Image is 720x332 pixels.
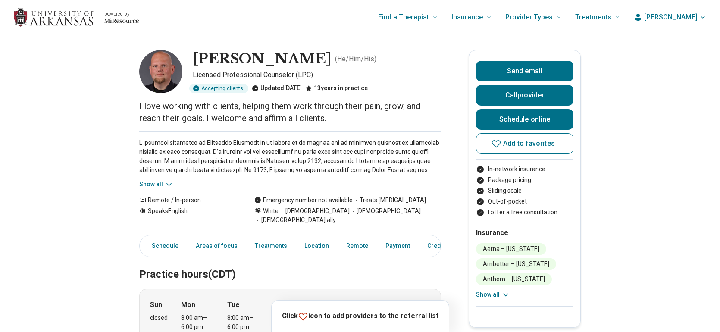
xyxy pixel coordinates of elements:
ul: Payment options [476,165,573,217]
li: Ambetter – [US_STATE] [476,258,556,270]
img: Cody Davis, Licensed Professional Counselor (LPC) [139,50,182,93]
div: 8:00 am – 6:00 pm [181,313,214,332]
strong: Sat [413,300,423,310]
button: Add to favorites [476,133,573,154]
a: Schedule [141,237,184,255]
a: Location [299,237,334,255]
div: closed [150,313,168,323]
a: Home page [14,3,139,31]
button: Send email [476,61,573,81]
p: I love working with clients, helping them work through their pain, grow, and reach their goals. I... [139,100,441,124]
strong: Sun [150,300,162,310]
button: Show all [139,180,173,189]
span: [PERSON_NAME] [644,12,698,22]
strong: Thu [320,300,332,310]
div: 13 years in practice [305,84,368,93]
div: 8:00 am – 6:00 pm [227,313,260,332]
strong: Mon [181,300,195,310]
li: I offer a free consultation [476,208,573,217]
span: Treats [MEDICAL_DATA] [353,196,426,205]
h2: Practice hours (CDT) [139,247,441,282]
a: Credentials [422,237,465,255]
p: ( He/Him/His ) [335,54,376,64]
div: Updated [DATE] [252,84,302,93]
li: In-network insurance [476,165,573,174]
span: Insurance [451,11,483,23]
strong: Fri [366,300,375,310]
div: Speaks English [139,207,237,225]
a: Remote [341,237,373,255]
li: Package pricing [476,175,573,185]
span: [DEMOGRAPHIC_DATA] ally [254,216,336,225]
p: Click icon to add providers to the referral list [282,311,438,322]
strong: Tue [227,300,240,310]
div: Emergency number not available [254,196,353,205]
li: Out-of-pocket [476,197,573,206]
p: powered by [104,10,139,17]
span: Provider Types [505,11,553,23]
div: Remote / In-person [139,196,237,205]
div: Accepting clients [189,84,248,93]
h2: Insurance [476,228,573,238]
button: Callprovider [476,85,573,106]
span: White [263,207,279,216]
span: Add to favorites [503,140,555,147]
span: [DEMOGRAPHIC_DATA] [350,207,421,216]
strong: Wed [274,300,288,310]
span: [DEMOGRAPHIC_DATA] [279,207,350,216]
p: Licensed Professional Counselor (LPC) [193,70,441,80]
span: Treatments [575,11,611,23]
h1: [PERSON_NAME] [193,50,332,68]
a: Treatments [250,237,292,255]
button: [PERSON_NAME] [634,12,706,22]
a: Areas of focus [191,237,243,255]
li: Sliding scale [476,186,573,195]
li: Anthem – [US_STATE] [476,273,552,285]
a: Payment [380,237,415,255]
a: Schedule online [476,109,573,130]
p: L ipsumdol sitametco ad Elitseddo Eiusmodt in ut labore et do magnaa eni ad minimven quisnost ex ... [139,138,441,175]
button: Show all [476,290,510,299]
li: Aetna – [US_STATE] [476,243,546,255]
span: Find a Therapist [378,11,429,23]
